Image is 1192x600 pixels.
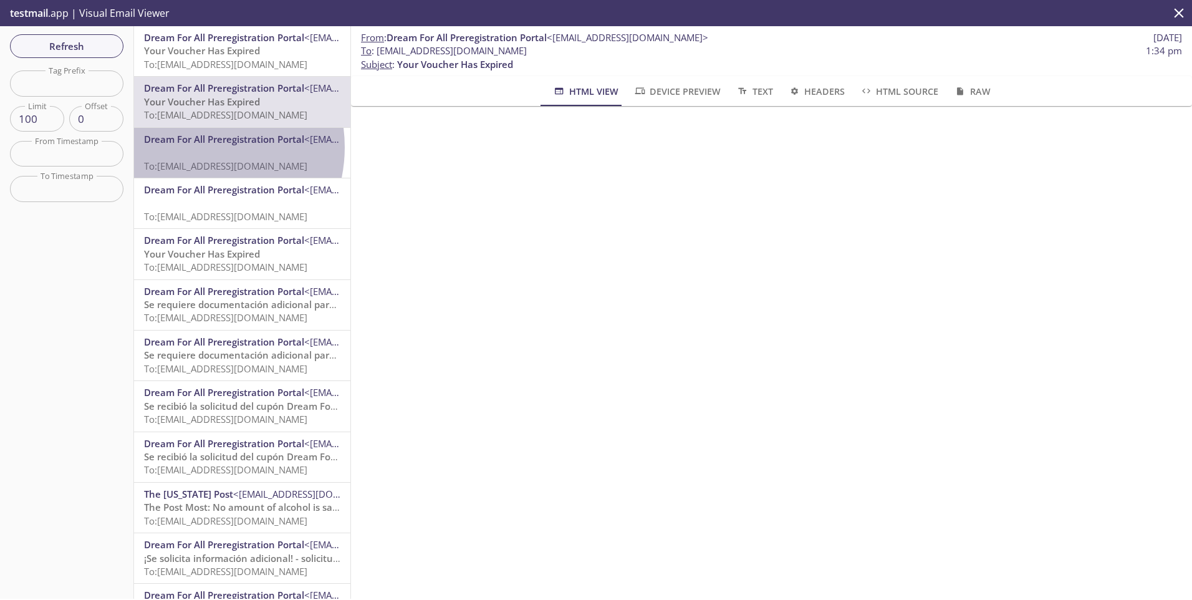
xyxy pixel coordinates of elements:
[144,501,459,513] span: The Post Most: No amount of alcohol is safe, at least for dementia risk
[1146,44,1182,57] span: 1:34 pm
[144,160,307,172] span: To: [EMAIL_ADDRESS][DOMAIN_NAME]
[304,538,466,551] span: <[EMAIL_ADDRESS][DOMAIN_NAME]>
[953,84,990,99] span: Raw
[144,82,304,94] span: Dream For All Preregistration Portal
[304,437,466,450] span: <[EMAIL_ADDRESS][DOMAIN_NAME]>
[144,183,304,196] span: Dream For All Preregistration Portal
[633,84,721,99] span: Device Preview
[361,44,527,57] span: : [EMAIL_ADDRESS][DOMAIN_NAME]
[144,552,387,564] span: ¡Se solicita información adicional! - solicitud de CalHFA
[134,77,350,127] div: Dream For All Preregistration Portal<[EMAIL_ADDRESS][DOMAIN_NAME]>Your Voucher Has ExpiredTo:[EMA...
[144,386,304,399] span: Dream For All Preregistration Portal
[144,463,307,476] span: To: [EMAIL_ADDRESS][DOMAIN_NAME]
[144,400,441,412] span: Se recibió la solicitud del cupón Dream For All de la CalHFA. [DATE]
[144,298,435,311] span: Se requiere documentación adicional para su solicitud del cupón
[144,285,304,298] span: Dream For All Preregistration Portal
[860,84,938,99] span: HTML Source
[144,261,307,273] span: To: [EMAIL_ADDRESS][DOMAIN_NAME]
[304,82,466,94] span: <[EMAIL_ADDRESS][DOMAIN_NAME]>
[361,31,708,44] span: :
[397,58,513,70] span: Your Voucher Has Expired
[144,336,304,348] span: Dream For All Preregistration Portal
[134,229,350,279] div: Dream For All Preregistration Portal<[EMAIL_ADDRESS][DOMAIN_NAME]>Your Voucher Has ExpiredTo:[EMA...
[233,488,395,500] span: <[EMAIL_ADDRESS][DOMAIN_NAME]>
[144,311,307,324] span: To: [EMAIL_ADDRESS][DOMAIN_NAME]
[134,26,350,76] div: Dream For All Preregistration Portal<[EMAIL_ADDRESS][DOMAIN_NAME]>Your Voucher Has ExpiredTo:[EMA...
[134,128,350,178] div: Dream For All Preregistration Portal<[EMAIL_ADDRESS][DOMAIN_NAME]>To:[EMAIL_ADDRESS][DOMAIN_NAME]
[144,362,307,375] span: To: [EMAIL_ADDRESS][DOMAIN_NAME]
[361,31,384,44] span: From
[144,248,260,260] span: Your Voucher Has Expired
[20,38,113,54] span: Refresh
[144,210,307,223] span: To: [EMAIL_ADDRESS][DOMAIN_NAME]
[144,437,304,450] span: Dream For All Preregistration Portal
[304,336,466,348] span: <[EMAIL_ADDRESS][DOMAIN_NAME]>
[144,488,233,500] span: The [US_STATE] Post
[134,483,350,533] div: The [US_STATE] Post<[EMAIL_ADDRESS][DOMAIN_NAME]>The Post Most: No amount of alcohol is safe, at ...
[788,84,845,99] span: Headers
[304,133,466,145] span: <[EMAIL_ADDRESS][DOMAIN_NAME]>
[361,58,392,70] span: Subject
[134,178,350,228] div: Dream For All Preregistration Portal<[EMAIL_ADDRESS][DOMAIN_NAME]>To:[EMAIL_ADDRESS][DOMAIN_NAME]
[144,109,307,121] span: To: [EMAIL_ADDRESS][DOMAIN_NAME]
[134,331,350,380] div: Dream For All Preregistration Portal<[EMAIL_ADDRESS][DOMAIN_NAME]>Se requiere documentación adici...
[1153,31,1182,44] span: [DATE]
[144,95,260,108] span: Your Voucher Has Expired
[144,234,304,246] span: Dream For All Preregistration Portal
[144,565,307,578] span: To: [EMAIL_ADDRESS][DOMAIN_NAME]
[144,413,307,425] span: To: [EMAIL_ADDRESS][DOMAIN_NAME]
[547,31,708,44] span: <[EMAIL_ADDRESS][DOMAIN_NAME]>
[144,349,435,361] span: Se requiere documentación adicional para su solicitud del cupón
[304,31,466,44] span: <[EMAIL_ADDRESS][DOMAIN_NAME]>
[387,31,547,44] span: Dream For All Preregistration Portal
[361,44,1182,71] p: :
[144,58,307,70] span: To: [EMAIL_ADDRESS][DOMAIN_NAME]
[304,386,466,399] span: <[EMAIL_ADDRESS][DOMAIN_NAME]>
[144,44,260,57] span: Your Voucher Has Expired
[736,84,772,99] span: Text
[304,183,466,196] span: <[EMAIL_ADDRESS][DOMAIN_NAME]>
[144,515,307,527] span: To: [EMAIL_ADDRESS][DOMAIN_NAME]
[134,432,350,482] div: Dream For All Preregistration Portal<[EMAIL_ADDRESS][DOMAIN_NAME]>Se recibió la solicitud del cup...
[134,381,350,431] div: Dream For All Preregistration Portal<[EMAIL_ADDRESS][DOMAIN_NAME]>Se recibió la solicitud del cup...
[144,450,441,463] span: Se recibió la solicitud del cupón Dream For All de la CalHFA. [DATE]
[361,44,372,57] span: To
[10,6,48,20] span: testmail
[144,133,304,145] span: Dream For All Preregistration Portal
[144,31,304,44] span: Dream For All Preregistration Portal
[134,533,350,583] div: Dream For All Preregistration Portal<[EMAIL_ADDRESS][DOMAIN_NAME]>¡Se solicita información adicio...
[304,234,466,246] span: <[EMAIL_ADDRESS][DOMAIN_NAME]>
[134,280,350,330] div: Dream For All Preregistration Portal<[EMAIL_ADDRESS][DOMAIN_NAME]>Se requiere documentación adici...
[552,84,618,99] span: HTML View
[144,538,304,551] span: Dream For All Preregistration Portal
[304,285,466,298] span: <[EMAIL_ADDRESS][DOMAIN_NAME]>
[10,34,123,58] button: Refresh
